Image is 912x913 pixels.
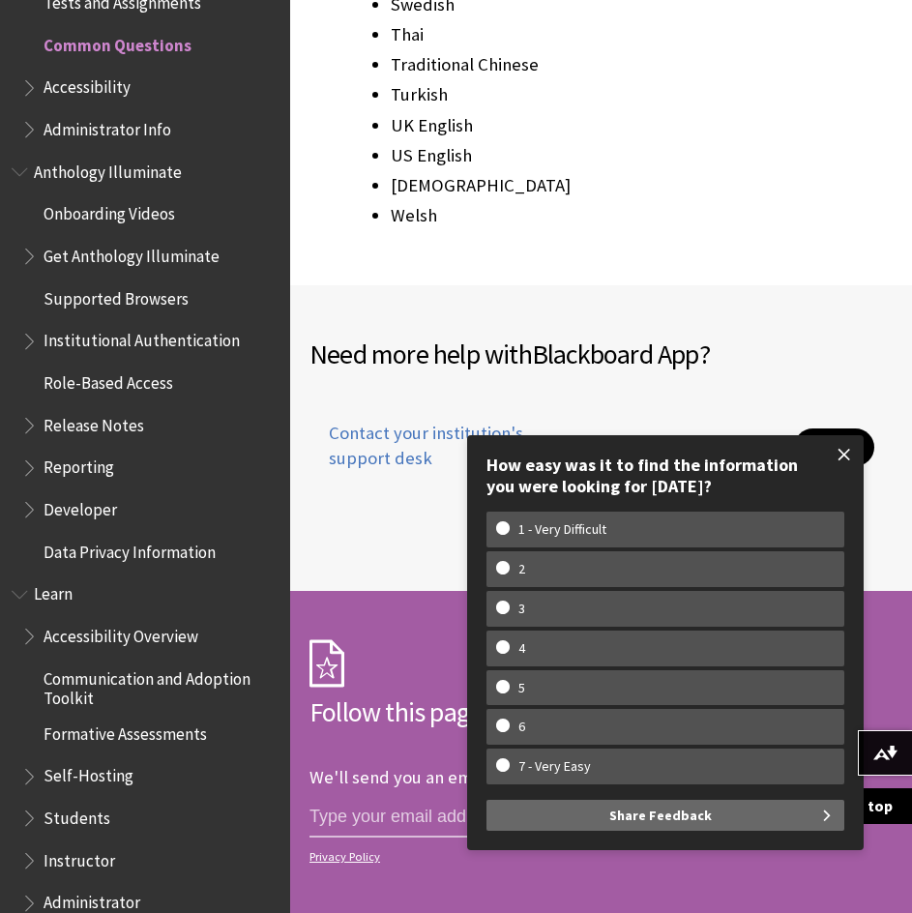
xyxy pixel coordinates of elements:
span: Data Privacy Information [44,536,216,562]
button: Share Feedback [486,800,844,831]
li: Welsh [391,202,873,229]
input: Type institution name to get support [577,428,794,467]
w-span: 4 [496,640,547,657]
nav: Book outline for Anthology Illuminate [12,156,279,569]
a: Contact your institution's support desk [309,421,575,494]
w-span: 7 - Very Easy [496,758,613,775]
span: Formative Assessments [44,718,207,744]
a: Privacy Policy [309,850,884,864]
w-span: 6 [496,719,547,735]
w-span: 3 [496,601,547,617]
h2: Follow this page! [309,692,890,732]
span: Learn [34,578,73,604]
p: We'll send you an email each time we make an important change. [309,766,812,788]
li: Thai [391,21,873,48]
span: Onboarding Videos [44,198,175,224]
w-span: 5 [496,680,547,696]
span: Administrator Info [44,113,171,139]
span: Anthology Illuminate [34,156,182,182]
w-span: 2 [496,561,547,577]
span: Students [44,802,110,828]
span: Release Notes [44,409,144,435]
span: Common Questions [44,29,191,55]
span: Accessibility [44,72,131,98]
span: Blackboard App [532,337,699,371]
h2: Need more help with ? [309,334,893,374]
span: Institutional Authentication [44,325,240,351]
button: Go [794,428,874,467]
li: UK English [391,112,873,139]
li: US English [391,142,873,169]
span: Self-Hosting [44,760,133,786]
div: How easy was it to find the information you were looking for [DATE]? [486,455,844,496]
span: Get Anthology Illuminate [44,240,220,266]
span: Supported Browsers [44,282,189,309]
span: Instructor [44,844,115,870]
li: Traditional Chinese [391,51,873,78]
span: Accessibility Overview [44,620,198,646]
li: Turkish [391,81,873,108]
input: email address [309,797,683,838]
span: Communication and Adoption Toolkit [44,663,277,708]
span: Administrator [44,887,140,913]
w-span: 1 - Very Difficult [496,521,629,538]
span: Developer [44,493,117,519]
span: Contact your institution's support desk [309,421,575,471]
img: Subscription Icon [309,639,344,688]
span: Role-Based Access [44,367,173,393]
span: Reporting [44,452,114,478]
span: Share Feedback [609,800,712,831]
li: [DEMOGRAPHIC_DATA] [391,172,873,199]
